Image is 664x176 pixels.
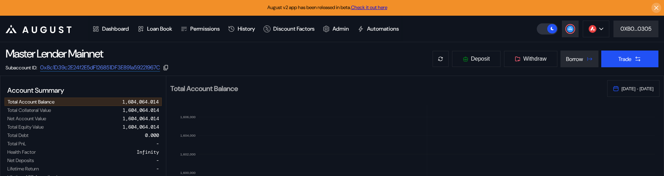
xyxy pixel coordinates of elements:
div: 0XB0...0305 [620,25,651,32]
div: History [238,25,255,32]
a: Dashboard [88,16,133,42]
button: Borrow [560,51,598,67]
div: Subaccount ID: [6,64,37,71]
div: 1,604,064.014 [123,107,159,113]
div: 1,604,064.014 [123,124,159,130]
div: Account Summary [5,83,162,98]
a: 0x8c1D39c2E24f2E5dF126851DF3E891a59221967C [40,64,160,71]
div: Total Account Balance [8,99,54,105]
div: Dashboard [102,25,129,32]
div: Health Factor [7,149,36,155]
div: Total Equity Value [7,124,44,130]
a: History [224,16,259,42]
div: Admin [333,25,349,32]
a: Loan Book [133,16,176,42]
button: [DATE] - [DATE] [607,80,659,97]
button: Withdraw [504,51,558,67]
div: - [156,157,159,163]
div: Lifetime Return [7,166,39,172]
div: Loan Book [147,25,172,32]
a: Permissions [176,16,224,42]
div: Net Account Value [7,115,46,122]
h2: Total Account Balance [170,85,602,92]
a: Admin [319,16,353,42]
div: Automations [367,25,399,32]
div: Discount Factors [273,25,314,32]
div: Total Debt [7,132,29,138]
div: Net Deposits [7,157,34,163]
div: 1,604,064.014 [123,115,159,122]
div: Permissions [190,25,220,32]
button: Deposit [452,51,501,67]
button: chain logo [583,21,609,37]
text: 1,602,000 [180,152,196,156]
button: Trade [601,51,658,67]
span: Deposit [471,56,490,62]
div: Total PnL [7,140,26,147]
a: Discount Factors [259,16,319,42]
div: - [156,140,159,147]
img: chain logo [589,25,596,33]
div: 1,604,064.014 [122,99,159,105]
span: Withdraw [523,56,547,62]
a: Check it out here [351,4,387,10]
div: Infinity [137,149,159,155]
div: Borrow [566,55,583,63]
div: Trade [618,55,632,63]
text: 1,604,000 [180,133,196,137]
div: - [156,166,159,172]
button: 0XB0...0305 [613,21,658,37]
text: 1,606,000 [180,115,196,119]
a: Automations [353,16,403,42]
div: Total Collateral Value [7,107,51,113]
text: 1,600,000 [180,171,196,175]
div: Master Lender Mainnet [6,46,103,61]
span: August v2 app has been released in beta. [267,4,387,10]
span: [DATE] - [DATE] [621,86,654,91]
div: 0.000 [145,132,159,138]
